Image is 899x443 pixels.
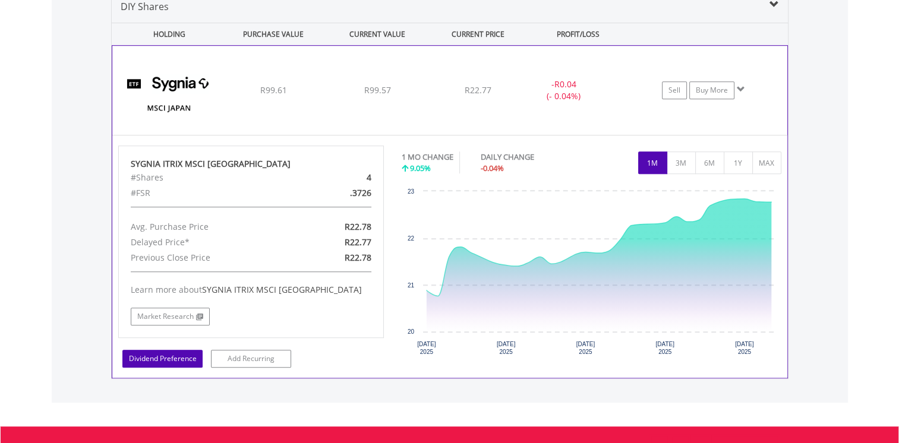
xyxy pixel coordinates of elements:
[122,170,294,185] div: #Shares
[260,84,286,96] span: R99.61
[402,151,453,163] div: 1 MO CHANGE
[430,23,525,45] div: CURRENT PRICE
[695,151,724,174] button: 6M
[408,282,415,289] text: 21
[202,284,362,295] span: SYGNIA ITRIX MSCI [GEOGRAPHIC_DATA]
[122,235,294,250] div: Delayed Price*
[408,188,415,195] text: 23
[497,341,516,355] text: [DATE] 2025
[402,185,781,363] div: Chart. Highcharts interactive chart.
[131,308,210,325] a: Market Research
[345,252,371,263] span: R22.78
[554,78,576,90] span: R0.04
[122,219,294,235] div: Avg. Purchase Price
[481,163,504,173] span: -0.04%
[327,23,428,45] div: CURRENT VALUE
[112,23,220,45] div: HOLDING
[364,84,390,96] span: R99.57
[465,84,491,96] span: R22.77
[689,81,734,99] a: Buy More
[576,341,595,355] text: [DATE] 2025
[417,341,436,355] text: [DATE] 2025
[122,350,203,368] a: Dividend Preference
[408,235,415,242] text: 22
[131,158,372,170] div: SYGNIA ITRIX MSCI [GEOGRAPHIC_DATA]
[408,328,415,335] text: 20
[223,23,324,45] div: PURCHASE VALUE
[662,81,687,99] a: Sell
[655,341,674,355] text: [DATE] 2025
[410,163,431,173] span: 9.05%
[122,250,294,265] div: Previous Close Price
[131,284,372,296] div: Learn more about
[667,151,696,174] button: 3M
[638,151,667,174] button: 1M
[481,151,576,163] div: DAILY CHANGE
[735,341,754,355] text: [DATE] 2025
[294,170,380,185] div: 4
[345,236,371,248] span: R22.77
[294,185,380,201] div: .3726
[724,151,753,174] button: 1Y
[118,61,220,132] img: TFSA.SYGJP.png
[122,185,294,201] div: #FSR
[402,185,781,363] svg: Interactive chart
[528,23,629,45] div: PROFIT/LOSS
[211,350,291,368] a: Add Recurring
[752,151,781,174] button: MAX
[345,221,371,232] span: R22.78
[519,78,608,102] div: - (- 0.04%)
